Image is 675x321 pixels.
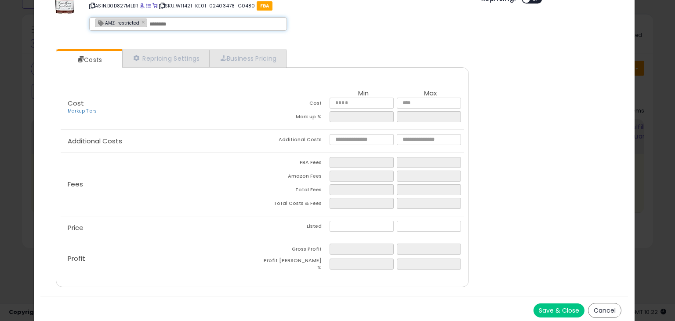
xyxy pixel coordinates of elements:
[397,90,464,98] th: Max
[56,51,121,69] a: Costs
[142,18,147,26] a: ×
[61,138,262,145] p: Additional Costs
[257,1,273,11] span: FBA
[140,2,145,9] a: BuyBox page
[152,2,157,9] a: Your listing only
[533,303,584,317] button: Save & Close
[262,134,330,148] td: Additional Costs
[146,2,151,9] a: All offer listings
[61,181,262,188] p: Fees
[262,184,330,198] td: Total Fees
[262,98,330,111] td: Cost
[262,111,330,125] td: Mark up %
[68,108,97,114] a: Markup Tiers
[262,198,330,212] td: Total Costs & Fees
[61,100,262,115] p: Cost
[209,49,286,67] a: Business Pricing
[330,90,397,98] th: Min
[262,257,330,274] td: Profit [PERSON_NAME] %
[61,255,262,262] p: Profit
[262,171,330,184] td: Amazon Fees
[262,221,330,234] td: Listed
[262,244,330,257] td: Gross Profit
[588,303,621,318] button: Cancel
[61,224,262,231] p: Price
[262,157,330,171] td: FBA Fees
[95,19,139,26] span: AMZ-restricted
[122,49,209,67] a: Repricing Settings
